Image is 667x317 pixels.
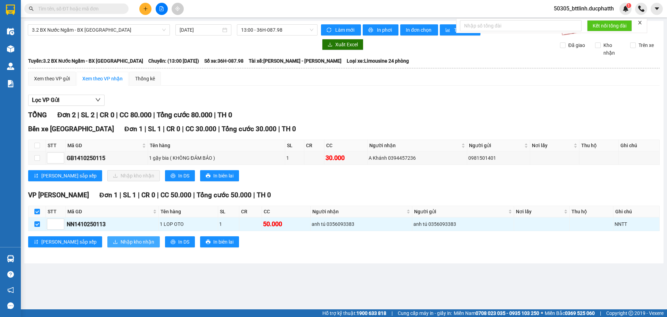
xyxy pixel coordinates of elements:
[326,153,366,163] div: 30.000
[123,191,136,199] span: SL 1
[38,5,120,13] input: Tìm tên, số ĐT hoặc mã đơn
[7,302,14,309] span: message
[32,25,166,35] span: 3.2 BX Nước Ngầm - BX Hoằng Hóa
[619,140,660,151] th: Ghi chú
[186,125,216,133] span: CC 30.000
[347,57,409,65] span: Loại xe: Limousine 24 phòng
[7,28,14,35] img: warehouse-icon
[96,111,98,119] span: |
[406,26,433,34] span: In đơn chọn
[100,111,114,119] span: CR 0
[627,3,630,8] span: 1
[200,170,239,181] button: printerIn biên lai
[32,96,59,104] span: Lọc VP Gửi
[28,170,102,181] button: sort-ascending[PERSON_NAME] sắp xếp
[413,220,513,228] div: anh tú 0356093383
[636,41,657,49] span: Trên xe
[41,172,97,180] span: [PERSON_NAME] sắp xếp
[335,26,355,34] span: Làm mới
[327,27,332,33] span: sync
[28,111,47,119] span: TỔNG
[135,75,155,82] div: Thống kê
[566,41,588,49] span: Đã giao
[541,312,543,315] span: ⚪️
[95,97,101,103] span: down
[165,236,195,247] button: printerIn DS
[204,57,244,65] span: Số xe: 36H-087.98
[200,236,239,247] button: printerIn biên lai
[67,142,141,149] span: Mã GD
[214,111,216,119] span: |
[124,125,143,133] span: Đơn 1
[148,125,161,133] span: SL 1
[178,238,189,246] span: In DS
[178,172,189,180] span: In DS
[34,75,70,82] div: Xem theo VP gửi
[324,140,368,151] th: CC
[335,41,358,48] span: Xuất Excel
[193,191,195,199] span: |
[148,140,286,151] th: Tên hàng
[285,140,304,151] th: SL
[219,220,238,228] div: 1
[197,191,252,199] span: Tổng cước 50.000
[41,238,97,246] span: [PERSON_NAME] sắp xếp
[213,172,233,180] span: In biên lai
[57,111,76,119] span: Đơn 2
[253,191,255,199] span: |
[304,140,324,151] th: CR
[548,4,619,13] span: 50305_bttlinh.ducphatth
[579,140,618,151] th: Thu hộ
[113,239,118,245] span: download
[626,3,631,8] sup: 1
[172,3,184,15] button: aim
[570,206,614,217] th: Thu hộ
[249,57,341,65] span: Tài xế: [PERSON_NAME] - [PERSON_NAME]
[121,238,154,246] span: Nhập kho nhận
[241,25,313,35] span: 13:00 - 36H-087.98
[148,57,199,65] span: Chuyến: (13:00 [DATE])
[445,27,451,33] span: bar-chart
[615,220,658,228] div: NNTT
[601,41,625,57] span: Kho nhận
[468,154,529,162] div: 0981501401
[46,206,66,217] th: STT
[278,125,280,133] span: |
[163,125,165,133] span: |
[7,287,14,293] span: notification
[614,206,660,217] th: Ghi chú
[82,75,123,82] div: Xem theo VP nhận
[213,238,233,246] span: In biên lai
[545,309,595,317] span: Miền Bắc
[263,219,309,229] div: 50.000
[28,191,89,199] span: VP [PERSON_NAME]
[141,191,155,199] span: CR 0
[322,309,386,317] span: Hỗ trợ kỹ thuật:
[77,111,79,119] span: |
[46,140,66,151] th: STT
[7,271,14,278] span: question-circle
[368,27,374,33] span: printer
[7,45,14,53] img: warehouse-icon
[28,125,114,133] span: Bến xe [GEOGRAPHIC_DATA]
[623,6,629,12] img: icon-new-feature
[171,173,175,179] span: printer
[28,58,143,64] b: Tuyến: 3.2 BX Nước Ngầm - BX [GEOGRAPHIC_DATA]
[165,170,195,181] button: printerIn DS
[81,111,94,119] span: SL 2
[286,154,303,162] div: 1
[392,309,393,317] span: |
[66,151,148,165] td: GB1410250115
[67,208,151,215] span: Mã GD
[7,255,14,262] img: warehouse-icon
[149,154,284,162] div: 1 gậy bia ( KHÔNG ĐẢM BẢO )
[600,309,601,317] span: |
[99,191,118,199] span: Đơn 1
[377,26,393,34] span: In phơi
[593,22,626,30] span: Kết nối tổng đài
[217,111,232,119] span: TH 0
[7,63,14,70] img: warehouse-icon
[107,236,160,247] button: downloadNhập kho nhận
[67,220,157,229] div: NN1410250113
[34,173,39,179] span: sort-ascending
